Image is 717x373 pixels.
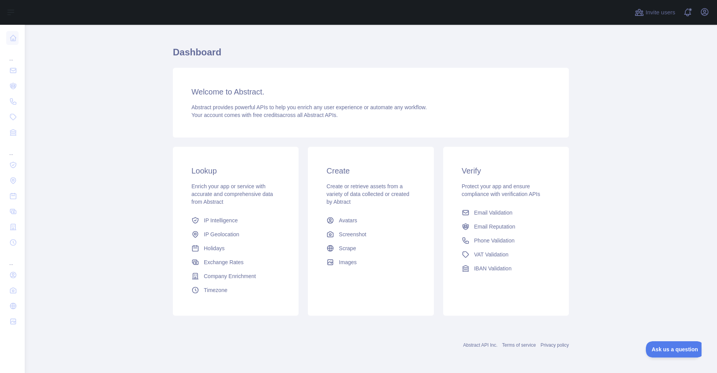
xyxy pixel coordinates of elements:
[204,258,244,266] span: Exchange Rates
[188,213,283,227] a: IP Intelligence
[204,272,256,280] span: Company Enrichment
[474,237,515,244] span: Phone Validation
[326,183,409,205] span: Create or retrieve assets from a variety of data collected or created by Abtract
[541,342,569,348] a: Privacy policy
[6,251,19,266] div: ...
[6,141,19,156] div: ...
[633,6,677,19] button: Invite users
[339,230,366,238] span: Screenshot
[474,223,516,230] span: Email Reputation
[188,241,283,255] a: Holidays
[188,255,283,269] a: Exchange Rates
[474,209,512,217] span: Email Validation
[339,258,357,266] span: Images
[462,183,540,197] span: Protect your app and ensure compliance with verification APIs
[6,46,19,62] div: ...
[204,244,225,252] span: Holidays
[323,213,418,227] a: Avatars
[191,86,550,97] h3: Welcome to Abstract.
[323,227,418,241] a: Screenshot
[339,244,356,252] span: Scrape
[188,269,283,283] a: Company Enrichment
[191,183,273,205] span: Enrich your app or service with accurate and comprehensive data from Abstract
[191,104,427,110] span: Abstract provides powerful APIs to help you enrich any user experience or automate any workflow.
[646,341,702,358] iframe: Toggle Customer Support
[463,342,498,348] a: Abstract API Inc.
[459,248,553,261] a: VAT Validation
[474,251,509,258] span: VAT Validation
[502,342,536,348] a: Terms of service
[462,165,550,176] h3: Verify
[323,255,418,269] a: Images
[204,217,238,224] span: IP Intelligence
[459,206,553,220] a: Email Validation
[204,286,227,294] span: Timezone
[459,261,553,275] a: IBAN Validation
[204,230,239,238] span: IP Geolocation
[191,165,280,176] h3: Lookup
[459,234,553,248] a: Phone Validation
[474,265,512,272] span: IBAN Validation
[188,283,283,297] a: Timezone
[188,227,283,241] a: IP Geolocation
[326,165,415,176] h3: Create
[323,241,418,255] a: Scrape
[459,220,553,234] a: Email Reputation
[645,8,675,17] span: Invite users
[253,112,280,118] span: free credits
[191,112,338,118] span: Your account comes with across all Abstract APIs.
[339,217,357,224] span: Avatars
[173,46,569,65] h1: Dashboard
